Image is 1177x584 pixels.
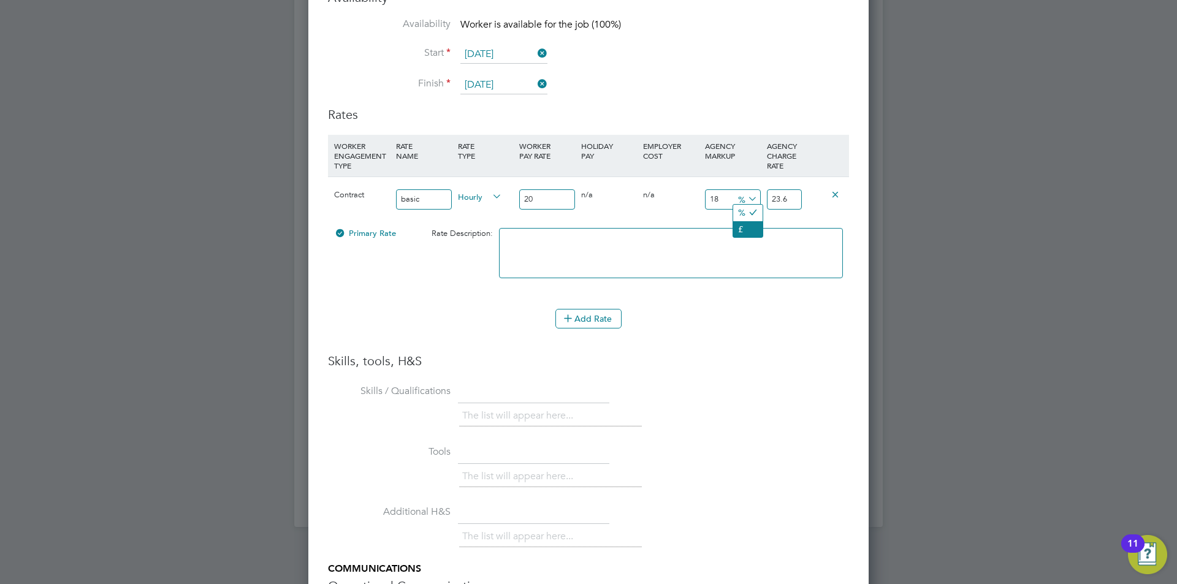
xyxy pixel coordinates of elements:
[458,189,502,203] span: Hourly
[328,353,849,369] h3: Skills, tools, H&S
[516,135,578,167] div: WORKER PAY RATE
[460,76,547,94] input: Select one
[328,563,849,575] h5: COMMUNICATIONS
[460,45,547,64] input: Select one
[331,135,393,176] div: WORKER ENGAGEMENT TYPE
[462,528,578,545] li: The list will appear here...
[764,135,805,176] div: AGENCY CHARGE RATE
[643,189,655,200] span: n/a
[328,107,849,123] h3: Rates
[334,189,364,200] span: Contract
[555,309,622,328] button: Add Rate
[328,385,451,398] label: Skills / Qualifications
[328,506,451,518] label: Additional H&S
[334,228,396,238] span: Primary Rate
[733,205,763,221] li: %
[581,189,593,200] span: n/a
[462,408,578,424] li: The list will appear here...
[328,77,451,90] label: Finish
[702,135,764,167] div: AGENCY MARKUP
[432,228,493,238] span: Rate Description:
[578,135,640,167] div: HOLIDAY PAY
[328,446,451,458] label: Tools
[393,135,455,167] div: RATE NAME
[328,47,451,59] label: Start
[640,135,702,167] div: EMPLOYER COST
[1128,535,1167,574] button: Open Resource Center, 11 new notifications
[328,18,451,31] label: Availability
[734,192,759,205] span: %
[455,135,517,167] div: RATE TYPE
[462,468,578,485] li: The list will appear here...
[460,18,621,31] span: Worker is available for the job (100%)
[1127,544,1138,559] div: 11
[733,221,763,237] li: £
